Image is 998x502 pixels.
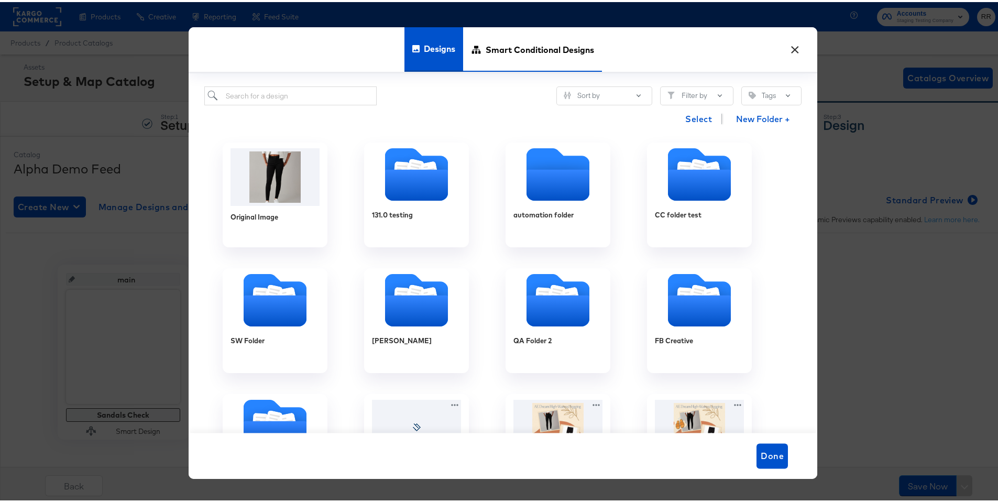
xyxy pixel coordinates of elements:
[756,441,788,466] button: Done
[655,398,744,455] img: Z9aA3DMi25RhS3_penClsg.jpg
[372,334,432,344] div: [PERSON_NAME]
[513,208,574,218] div: automation folder
[564,90,571,97] svg: Sliders
[364,140,469,245] div: 131.0 testing
[685,110,712,124] span: Select
[647,140,752,245] div: CC folder test
[506,272,610,324] svg: Folder
[785,36,804,54] button: ×
[486,24,594,70] span: Smart Conditional Designs
[741,84,802,103] button: TagTags
[655,208,701,218] div: CC folder test
[647,272,752,324] svg: Folder
[727,107,799,127] button: New Folder +
[223,266,327,371] div: SW Folder
[223,398,327,450] svg: Folder
[655,334,693,344] div: FB Creative
[372,208,413,218] div: 131.0 testing
[556,84,652,103] button: SlidersSort by
[506,146,610,199] svg: Empty folder
[660,84,733,103] button: FilterFilter by
[223,272,327,324] svg: Folder
[647,146,752,199] svg: Folder
[749,90,756,97] svg: Tag
[364,272,469,324] svg: Folder
[364,146,469,199] svg: Folder
[667,90,675,97] svg: Filter
[761,446,784,461] span: Done
[647,266,752,371] div: FB Creative
[513,334,552,344] div: QA Folder 2
[231,211,278,221] div: Original Image
[364,266,469,371] div: [PERSON_NAME]
[231,146,320,204] img: LYxBDsIgFETvMnaJhZTSJn_jzkuIIQ1Sa2KlAuqCcHdb4yTzJnmLyYjBgjCltETSXPPYX5o6WvdwfW39rPktrp2Hq9N8cF5z0...
[424,24,455,70] span: Designs
[506,266,610,371] div: QA Folder 2
[681,106,716,127] button: Select
[506,140,610,245] div: automation folder
[223,140,327,245] div: Original Image
[231,334,265,344] div: SW Folder
[513,398,602,455] img: boif9bwmpe8OfBeWcQquqQ.jpg
[204,84,377,104] input: Search for a design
